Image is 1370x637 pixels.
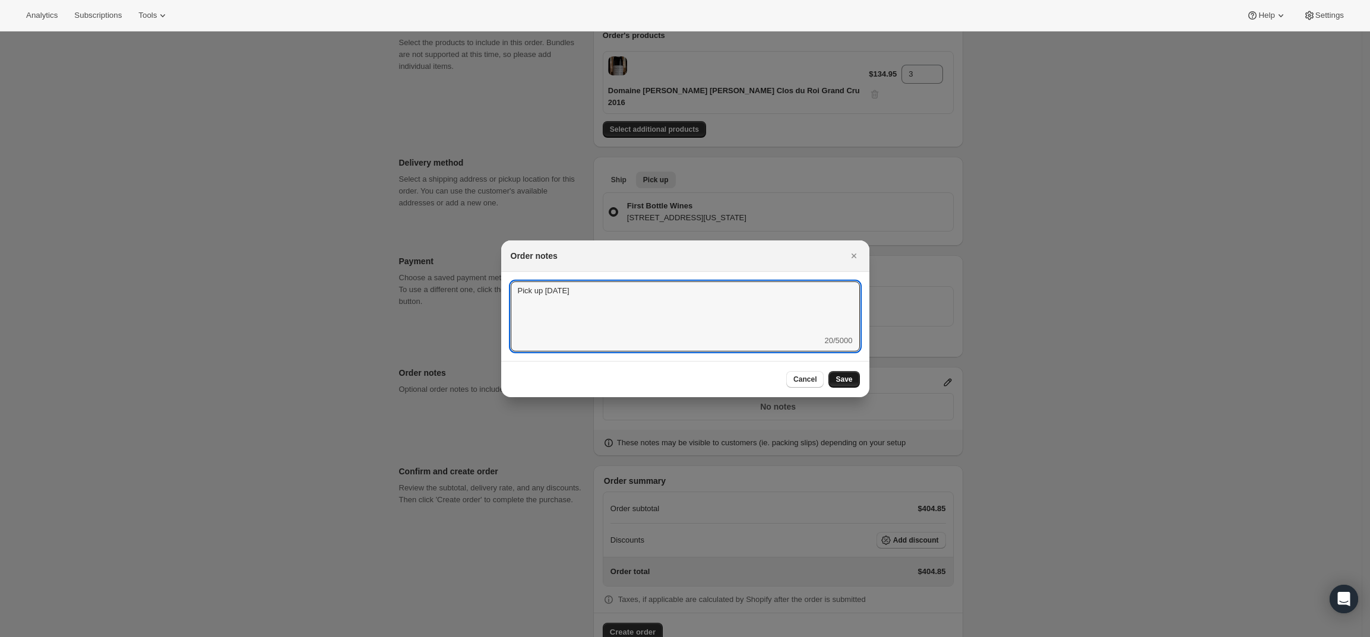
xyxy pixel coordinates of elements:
button: Save [828,371,859,388]
span: Cancel [793,375,817,384]
span: Tools [138,11,157,20]
span: Settings [1315,11,1344,20]
button: Subscriptions [67,7,129,24]
span: Help [1258,11,1274,20]
h2: Order notes [511,250,558,262]
button: Cancel [786,371,824,388]
span: Subscriptions [74,11,122,20]
button: Analytics [19,7,65,24]
button: Close [846,248,862,264]
div: Open Intercom Messenger [1330,585,1358,613]
button: Settings [1296,7,1351,24]
span: Analytics [26,11,58,20]
textarea: Pick up [DATE] [511,281,860,335]
button: Tools [131,7,176,24]
button: Help [1239,7,1293,24]
span: Save [836,375,852,384]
